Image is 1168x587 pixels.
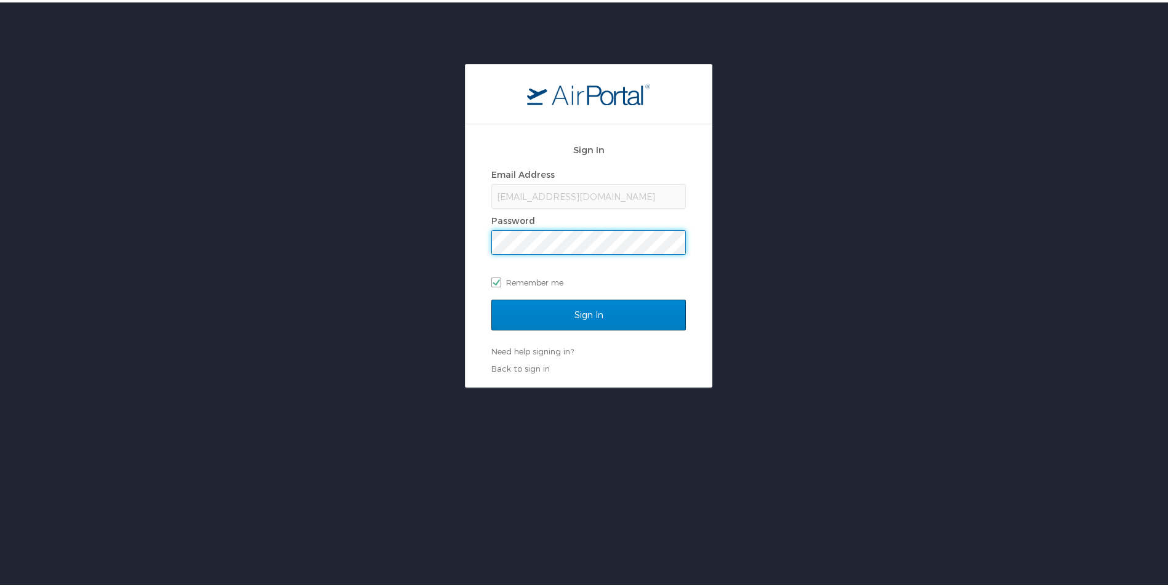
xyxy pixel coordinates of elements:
label: Password [491,213,535,223]
label: Remember me [491,271,686,289]
h2: Sign In [491,140,686,154]
label: Email Address [491,167,555,177]
a: Need help signing in? [491,344,574,354]
input: Sign In [491,297,686,328]
img: logo [527,81,650,103]
a: Back to sign in [491,361,550,371]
